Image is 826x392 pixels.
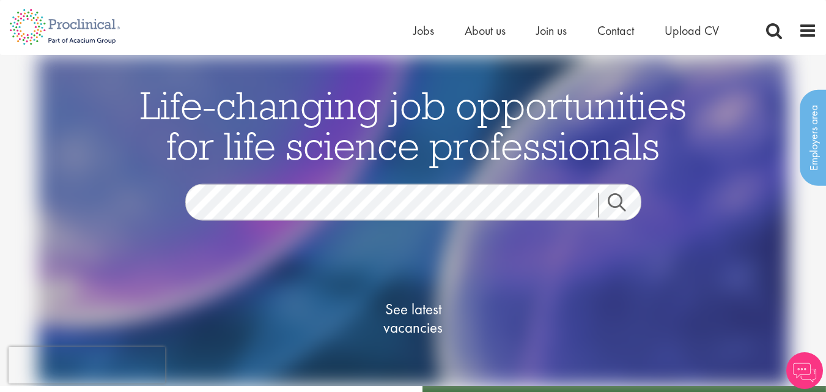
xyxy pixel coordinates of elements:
[352,300,474,336] span: See latest vacancies
[140,80,687,169] span: Life-changing job opportunities for life science professionals
[598,193,651,217] a: Job search submit button
[352,251,474,385] a: See latestvacancies
[465,23,506,39] a: About us
[536,23,567,39] a: Join us
[37,55,789,386] img: candidate home
[597,23,634,39] a: Contact
[9,347,165,383] iframe: reCAPTCHA
[665,23,719,39] a: Upload CV
[786,352,823,389] img: Chatbot
[413,23,434,39] a: Jobs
